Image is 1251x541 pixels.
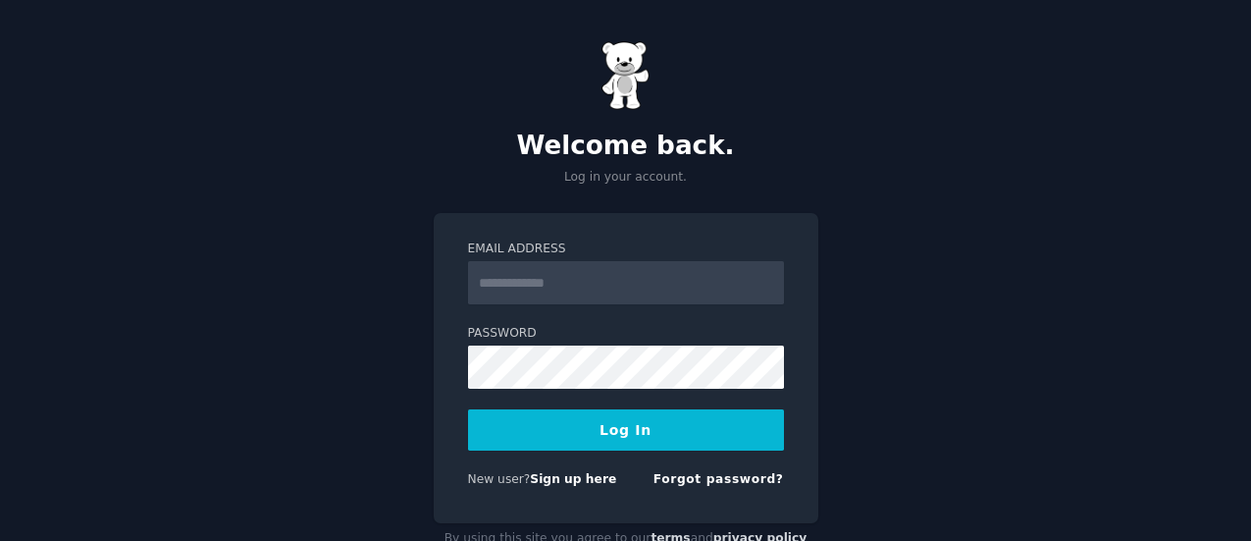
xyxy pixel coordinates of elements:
a: Sign up here [530,472,616,486]
a: Forgot password? [653,472,784,486]
label: Email Address [468,241,784,258]
p: Log in your account. [434,169,818,187]
span: New user? [468,472,531,486]
img: Gummy Bear [601,41,651,110]
h2: Welcome back. [434,131,818,162]
label: Password [468,325,784,343]
button: Log In [468,409,784,451]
